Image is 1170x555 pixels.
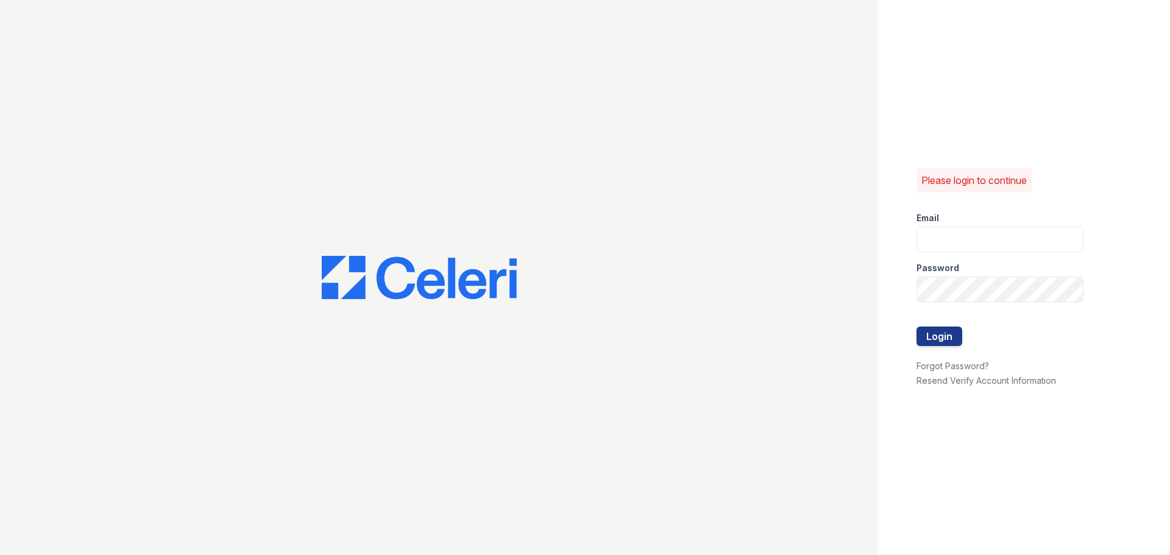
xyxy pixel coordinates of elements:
img: CE_Logo_Blue-a8612792a0a2168367f1c8372b55b34899dd931a85d93a1a3d3e32e68fde9ad4.png [322,256,517,300]
p: Please login to continue [921,173,1027,188]
a: Forgot Password? [916,361,989,371]
label: Password [916,262,959,274]
label: Email [916,212,939,224]
button: Login [916,327,962,346]
a: Resend Verify Account Information [916,375,1056,386]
